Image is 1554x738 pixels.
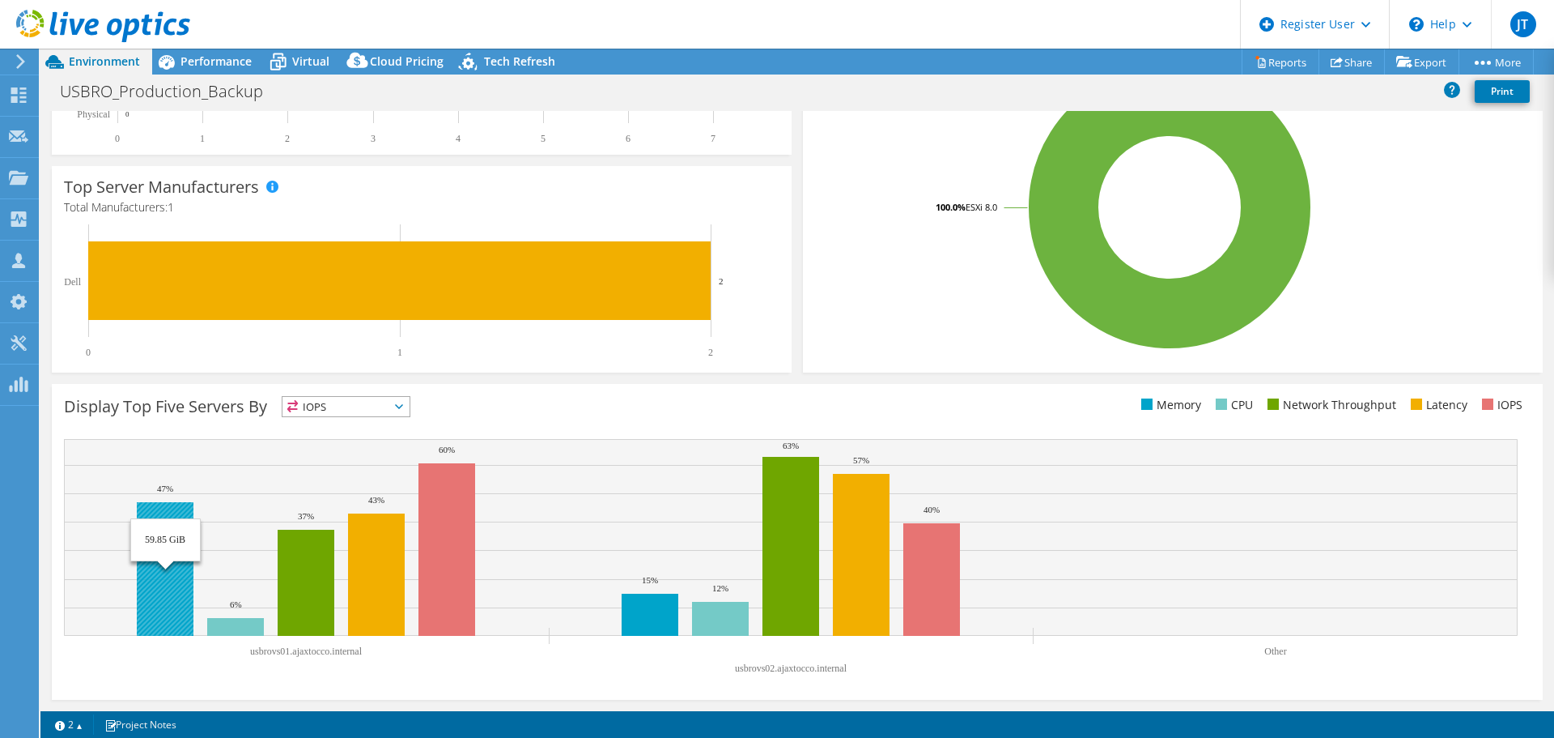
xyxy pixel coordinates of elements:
[86,347,91,358] text: 0
[180,53,252,69] span: Performance
[1384,49,1459,75] a: Export
[711,133,715,144] text: 7
[44,715,94,735] a: 2
[541,133,546,144] text: 5
[53,83,288,100] h1: USBRO_Production_Backup
[1318,49,1385,75] a: Share
[735,663,847,674] text: usbrovs02.ajaxtocco.internal
[250,646,363,657] text: usbrovs01.ajaxtocco.internal
[93,715,188,735] a: Project Notes
[484,53,555,69] span: Tech Refresh
[1407,396,1467,414] li: Latency
[1264,646,1286,657] text: Other
[708,347,713,358] text: 2
[168,199,174,215] span: 1
[64,198,779,216] h4: Total Manufacturers:
[368,495,384,505] text: 43%
[626,133,631,144] text: 6
[77,109,110,120] text: Physical
[719,276,724,286] text: 2
[1409,17,1424,32] svg: \n
[1242,49,1319,75] a: Reports
[1510,11,1536,37] span: JT
[230,599,242,609] text: 6%
[853,455,869,465] text: 57%
[936,201,966,213] tspan: 100.0%
[157,484,173,493] text: 47%
[1475,80,1530,103] a: Print
[923,505,940,514] text: 40%
[783,441,799,450] text: 63%
[371,133,376,144] text: 3
[1478,396,1522,414] li: IOPS
[285,133,290,144] text: 2
[69,53,140,69] span: Environment
[712,583,728,593] text: 12%
[200,133,205,144] text: 1
[125,110,129,118] text: 0
[370,53,444,69] span: Cloud Pricing
[115,133,120,144] text: 0
[292,53,329,69] span: Virtual
[1212,396,1253,414] li: CPU
[456,133,461,144] text: 4
[1458,49,1534,75] a: More
[642,575,658,585] text: 15%
[282,397,410,416] span: IOPS
[1263,396,1396,414] li: Network Throughput
[397,347,402,358] text: 1
[966,201,997,213] tspan: ESXi 8.0
[298,511,314,521] text: 37%
[439,445,455,454] text: 60%
[1137,396,1201,414] li: Memory
[64,276,81,288] text: Dell
[64,178,259,196] h3: Top Server Manufacturers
